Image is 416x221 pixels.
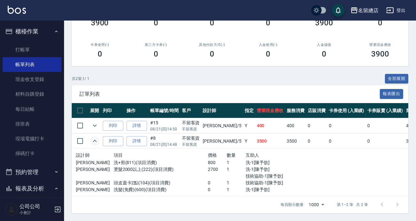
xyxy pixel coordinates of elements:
p: [PERSON_NAME] [76,186,114,193]
p: 頭皮蓋卡2點(104)(項目消費) [114,180,208,186]
p: 共 2 筆, 1 / 1 [72,76,89,82]
td: 0 [306,118,327,133]
a: 詳情 [126,136,147,146]
h3: 0 [210,49,214,58]
p: 洗髮(免費)(600)(項目消費) [114,186,208,193]
p: 技術協助-1[陳予歆] [246,173,302,180]
td: 400 [285,118,306,133]
h3: 0 [98,49,102,58]
button: 報表及分析 [3,180,61,197]
span: 價格 [208,153,217,158]
th: 服務消費 [285,103,306,118]
button: 全部展開 [385,74,409,84]
button: save [332,4,345,17]
h3: 3900 [315,18,333,27]
th: 客戶 [180,103,201,118]
td: 0 [366,134,404,149]
button: 報表匯出 [380,89,404,99]
th: 設計師 [201,103,243,118]
td: [PERSON_NAME] /5 [201,134,243,149]
h3: 3900 [91,18,109,27]
span: 設計師 [76,153,90,158]
h3: 0 [154,49,158,58]
td: 3500 [255,134,285,149]
td: 400 [255,118,285,133]
p: 08/21 (四) 14:48 [150,142,179,147]
h3: 3900 [371,49,389,58]
td: 0 [306,134,327,149]
span: 訂單列表 [79,91,380,97]
a: 排班表 [3,117,61,131]
a: 現場電腦打卡 [3,131,61,146]
th: 列印 [101,103,125,118]
th: 指定 [243,103,255,118]
td: Y [243,134,255,149]
a: 詳情 [126,121,147,131]
h3: 0 [154,18,158,27]
p: 1 [227,180,246,186]
p: [PERSON_NAME] [76,166,114,173]
td: 0 [366,118,404,133]
h2: 第三方卡券(-) [135,43,176,47]
p: 不留客資 [182,142,200,147]
p: 1 [227,166,246,173]
td: #8 [149,134,180,149]
h3: 0 [266,18,270,27]
h2: 其他付款方式(-) [192,43,232,47]
h2: 入金使用(-) [248,43,288,47]
th: 展開 [88,103,101,118]
p: 1 [227,186,246,193]
a: 掃碼打卡 [3,146,61,161]
a: 現金收支登錄 [3,72,61,87]
button: 登出 [384,4,408,16]
td: [PERSON_NAME] /5 [201,118,243,133]
p: 0 [208,180,227,186]
button: 列印 [103,136,123,146]
h2: 入金儲值 [304,43,345,47]
h3: 0 [378,18,382,27]
a: 打帳單 [3,42,61,57]
p: 小會計 [20,210,52,216]
p: 燙髮2000以上(222)(項目消費) [114,166,208,173]
td: Y [243,118,255,133]
h3: 0 [322,49,326,58]
p: 每頁顯示數量 [281,202,304,208]
h5: 公司公司 [20,203,52,210]
p: 800 [208,159,227,166]
img: Logo [8,6,26,14]
h2: 營業現金應收 [360,43,401,47]
a: 報表匯出 [380,91,404,97]
span: 數量 [227,153,236,158]
a: 材料自購登錄 [3,87,61,102]
td: 0 [327,134,366,149]
p: 技術協助-1[陳予歆] [246,180,302,186]
th: 店販消費 [306,103,327,118]
span: 項目 [114,153,123,158]
div: 名留總店 [358,6,379,14]
button: 櫃檯作業 [3,23,61,40]
div: 1000 [306,196,327,213]
p: 洗-1[陳予歆] [246,186,302,193]
a: 帳單列表 [3,57,61,72]
button: 列印 [103,121,123,131]
p: [PERSON_NAME] [76,180,114,186]
p: 洗-1[陳予歆] [246,159,302,166]
p: 0 [208,186,227,193]
p: 洗+剪(811)(項目消費) [114,159,208,166]
img: Person [5,203,18,216]
div: 不留客資 [182,135,200,142]
button: expand row [90,121,100,130]
button: 名留總店 [348,4,381,17]
p: 不留客資 [182,126,200,132]
td: 3500 [285,134,306,149]
th: 卡券使用 (入業績) [327,103,366,118]
p: 2700 [208,166,227,173]
th: 卡券販賣 (入業績) [366,103,404,118]
th: 帳單編號/時間 [149,103,180,118]
th: 操作 [125,103,149,118]
p: 洗-1[陳予歆] [246,166,302,173]
h2: 卡券使用(-) [79,43,120,47]
p: 第 1–2 筆 共 2 筆 [337,202,368,208]
td: 0 [327,118,366,133]
button: 預約管理 [3,164,61,181]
